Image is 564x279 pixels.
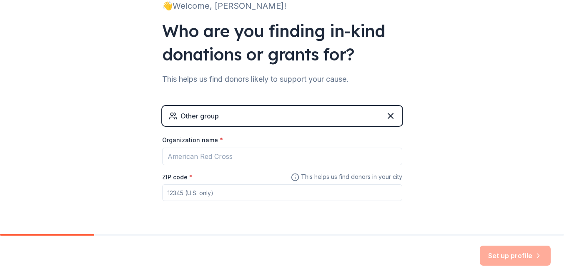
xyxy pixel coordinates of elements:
[162,173,193,181] label: ZIP code
[162,73,402,86] div: This helps us find donors likely to support your cause.
[162,184,402,201] input: 12345 (U.S. only)
[180,111,219,121] div: Other group
[162,19,402,66] div: Who are you finding in-kind donations or grants for?
[291,172,402,182] span: This helps us find donors in your city
[162,136,223,144] label: Organization name
[162,148,402,165] input: American Red Cross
